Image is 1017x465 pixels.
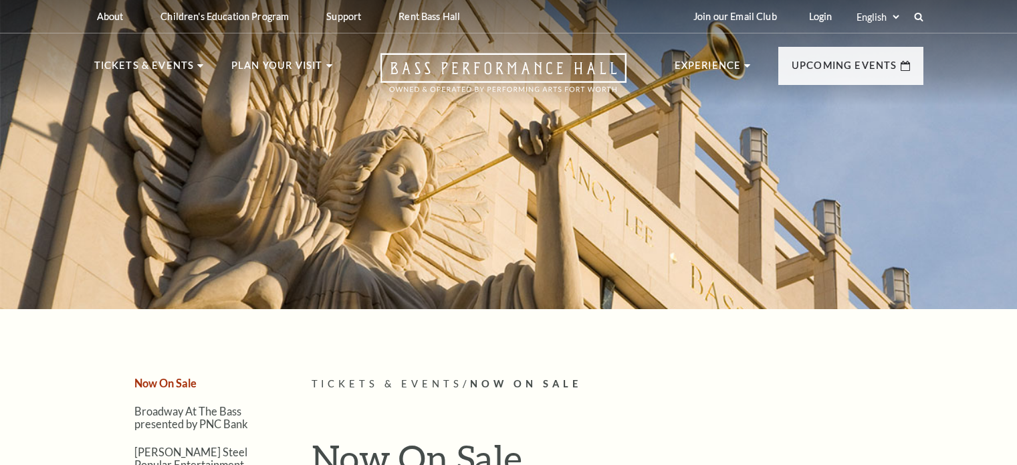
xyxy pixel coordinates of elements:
p: Tickets & Events [94,58,195,82]
p: / [312,376,923,393]
p: Support [326,11,361,22]
a: Now On Sale [134,377,197,389]
p: Plan Your Visit [231,58,323,82]
p: Rent Bass Hall [399,11,460,22]
p: Children's Education Program [160,11,289,22]
span: Now On Sale [470,378,582,389]
p: About [97,11,124,22]
p: Experience [675,58,742,82]
a: Broadway At The Bass presented by PNC Bank [134,405,248,430]
p: Upcoming Events [792,58,897,82]
span: Tickets & Events [312,378,463,389]
select: Select: [854,11,901,23]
